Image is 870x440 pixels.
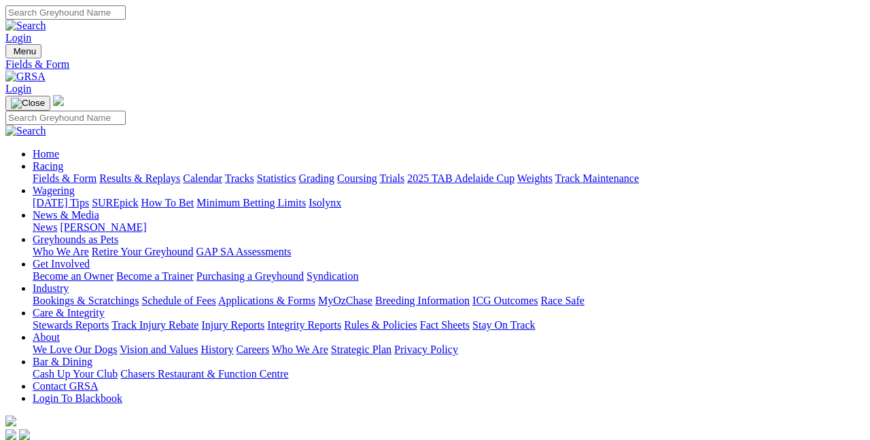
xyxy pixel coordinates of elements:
[33,160,63,172] a: Racing
[472,319,535,331] a: Stay On Track
[267,319,341,331] a: Integrity Reports
[331,344,391,355] a: Strategic Plan
[420,319,470,331] a: Fact Sheets
[5,83,31,94] a: Login
[60,221,146,233] a: [PERSON_NAME]
[111,319,198,331] a: Track Injury Rebate
[53,95,64,106] img: logo-grsa-white.png
[99,172,180,184] a: Results & Replays
[201,344,233,355] a: History
[379,172,404,184] a: Trials
[33,344,117,355] a: We Love Our Dogs
[5,429,16,440] img: facebook.svg
[120,368,288,380] a: Chasers Restaurant & Function Centre
[257,172,296,184] a: Statistics
[472,295,538,306] a: ICG Outcomes
[337,172,377,184] a: Coursing
[33,246,865,258] div: Greyhounds as Pets
[19,429,30,440] img: twitter.svg
[272,344,328,355] a: Who We Are
[33,234,118,245] a: Greyhounds as Pets
[33,295,139,306] a: Bookings & Scratchings
[141,295,215,306] a: Schedule of Fees
[33,172,97,184] a: Fields & Form
[196,270,304,282] a: Purchasing a Greyhound
[33,319,865,331] div: Care & Integrity
[33,148,59,160] a: Home
[92,197,138,208] a: SUREpick
[196,246,292,257] a: GAP SA Assessments
[33,344,865,356] div: About
[309,197,341,208] a: Isolynx
[183,172,222,184] a: Calendar
[33,246,89,257] a: Who We Are
[33,270,865,282] div: Get Involved
[5,111,126,125] input: Search
[33,319,109,331] a: Stewards Reports
[5,71,46,83] img: GRSA
[5,32,31,43] a: Login
[141,197,194,208] a: How To Bet
[33,282,69,294] a: Industry
[33,356,92,367] a: Bar & Dining
[540,295,584,306] a: Race Safe
[33,295,865,307] div: Industry
[225,172,254,184] a: Tracks
[407,172,515,184] a: 2025 TAB Adelaide Cup
[33,331,60,343] a: About
[318,295,372,306] a: MyOzChase
[33,221,57,233] a: News
[196,197,306,208] a: Minimum Betting Limits
[33,380,98,392] a: Contact GRSA
[307,270,358,282] a: Syndication
[120,344,198,355] a: Vision and Values
[33,221,865,234] div: News & Media
[14,46,36,56] span: Menu
[33,197,865,209] div: Wagering
[33,197,89,208] a: [DATE] Tips
[218,295,315,306] a: Applications & Forms
[375,295,470,306] a: Breeding Information
[33,258,90,270] a: Get Involved
[5,96,50,111] button: Toggle navigation
[344,319,417,331] a: Rules & Policies
[33,392,122,404] a: Login To Blackbook
[5,125,46,137] img: Search
[116,270,194,282] a: Become a Trainer
[92,246,194,257] a: Retire Your Greyhound
[33,307,105,318] a: Care & Integrity
[33,368,118,380] a: Cash Up Your Club
[33,270,114,282] a: Become an Owner
[201,319,264,331] a: Injury Reports
[5,20,46,32] img: Search
[5,5,126,20] input: Search
[517,172,553,184] a: Weights
[11,98,45,109] img: Close
[236,344,269,355] a: Careers
[5,44,41,58] button: Toggle navigation
[394,344,458,355] a: Privacy Policy
[33,172,865,185] div: Racing
[5,416,16,426] img: logo-grsa-white.png
[33,209,99,221] a: News & Media
[555,172,639,184] a: Track Maintenance
[299,172,334,184] a: Grading
[5,58,865,71] a: Fields & Form
[33,368,865,380] div: Bar & Dining
[33,185,75,196] a: Wagering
